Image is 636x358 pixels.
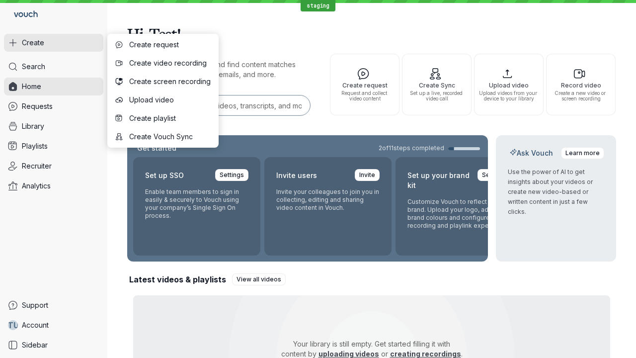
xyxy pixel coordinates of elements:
[4,117,103,135] a: Library
[7,320,13,330] span: T
[478,82,539,89] span: Upload video
[129,40,211,50] span: Create request
[565,148,600,158] span: Learn more
[4,78,103,95] a: Home
[4,157,103,175] a: Recruiter
[129,77,211,87] span: Create screen recording
[4,97,103,115] a: Requests
[4,316,103,334] a: TUAccount
[22,82,41,91] span: Home
[135,143,178,153] h2: Get started
[22,300,48,310] span: Support
[127,20,616,48] h1: Hi, Test!
[22,62,45,72] span: Search
[129,113,211,123] span: Create playlist
[359,170,375,180] span: Invite
[13,320,19,330] span: U
[22,38,44,48] span: Create
[276,169,317,182] h2: Invite users
[330,54,399,115] button: Create requestRequest and collect video content
[109,54,217,72] button: Create video recording
[4,177,103,195] a: Analytics
[406,90,467,101] span: Set up a live, recorded video call
[22,340,48,350] span: Sidebar
[379,144,444,152] span: 2 of 11 steps completed
[4,34,103,52] button: Create
[237,274,281,284] span: View all videos
[4,58,103,76] a: Search
[482,170,506,180] span: Settings
[109,73,217,90] button: Create screen recording
[109,128,217,146] button: Create Vouch Sync
[477,169,511,181] a: Settings
[276,188,380,212] p: Invite your colleagues to join you in collecting, editing and sharing video content in Vouch.
[129,58,211,68] span: Create video recording
[4,336,103,354] a: Sidebar
[4,137,103,155] a: Playlists
[220,170,244,180] span: Settings
[22,161,52,171] span: Recruiter
[145,188,248,220] p: Enable team members to sign in easily & securely to Vouch using your company’s Single Sign On pro...
[22,121,44,131] span: Library
[508,167,604,217] p: Use the power of AI to get insights about your videos or create new video-based or written conten...
[551,82,611,89] span: Record video
[129,132,211,142] span: Create Vouch Sync
[4,4,42,26] a: Go to homepage
[109,109,217,127] button: Create playlist
[390,350,461,358] a: creating recordings
[318,350,379,358] a: uploading videos
[215,169,248,181] a: Settings
[334,82,395,89] span: Create request
[407,169,472,192] h2: Set up your brand kit
[402,54,472,115] button: Create SyncSet up a live, recorded video call
[407,198,511,230] p: Customize Vouch to reflect your brand. Upload your logo, adjust brand colours and configure the r...
[109,91,217,109] button: Upload video
[551,90,611,101] span: Create a new video or screen recording
[22,141,48,151] span: Playlists
[379,144,480,152] a: 2of11steps completed
[129,274,226,285] h2: Latest videos & playlists
[22,101,53,111] span: Requests
[546,54,616,115] button: Record videoCreate a new video or screen recording
[478,90,539,101] span: Upload videos from your device to your library
[561,147,604,159] a: Learn more
[127,60,312,80] p: Search for any keywords and find content matches through transcriptions, user emails, and more.
[474,54,544,115] button: Upload videoUpload videos from your device to your library
[334,90,395,101] span: Request and collect video content
[4,296,103,314] a: Support
[406,82,467,89] span: Create Sync
[232,273,286,285] a: View all videos
[22,181,51,191] span: Analytics
[145,169,184,182] h2: Set up SSO
[355,169,380,181] a: Invite
[508,148,555,158] h2: Ask Vouch
[129,95,211,105] span: Upload video
[22,320,49,330] span: Account
[109,36,217,54] button: Create request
